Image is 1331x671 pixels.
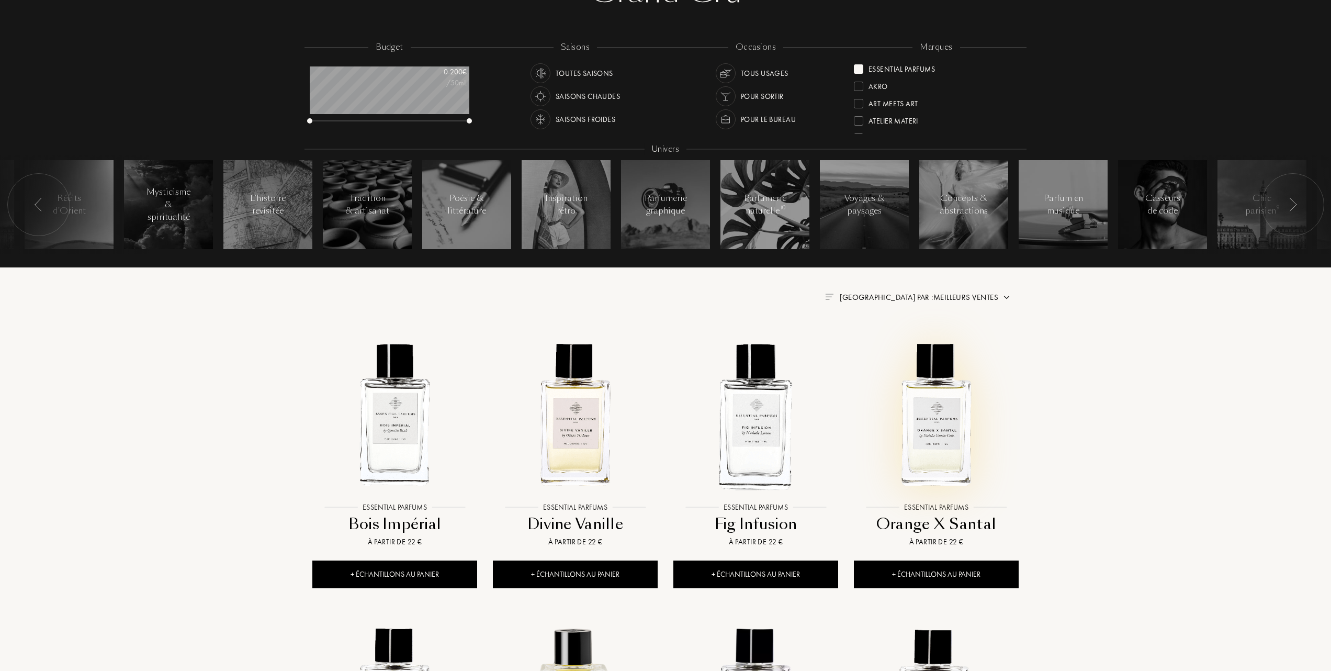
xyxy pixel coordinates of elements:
div: Tous usages [741,63,788,83]
img: Bois Impérial Essential Parfums [313,333,476,496]
img: arr_left.svg [1289,198,1297,211]
div: À partir de 22 € [678,536,834,547]
div: Akro [868,77,888,92]
div: saisons [554,41,597,53]
img: Fig Infusion Essential Parfums [674,333,837,496]
div: Saisons froides [556,109,615,129]
div: + Échantillons au panier [673,561,838,588]
div: Poésie & littérature [445,192,489,217]
div: Mysticisme & spiritualité [146,186,191,223]
div: Inspiration rétro [544,192,589,217]
div: L'histoire revisitée [246,192,290,217]
div: Casseurs de code [1141,192,1185,217]
img: usage_occasion_work_white.svg [718,112,733,127]
div: 0 - 200 € [414,66,467,77]
div: Atelier Materi [868,112,918,126]
div: Parfumerie naturelle [743,192,787,217]
div: Parfumerie graphique [644,192,688,217]
div: Parfum en musique [1041,192,1086,217]
img: filter_by.png [825,294,833,300]
div: Tradition & artisanat [345,192,390,217]
div: + Échantillons au panier [493,561,658,588]
div: Pour le bureau [741,109,796,129]
div: marques [912,41,960,53]
div: + Échantillons au panier [854,561,1019,588]
div: Saisons chaudes [556,86,620,106]
div: Art Meets Art [868,95,918,109]
span: [GEOGRAPHIC_DATA] par : Meilleurs ventes [840,292,998,303]
div: Pour sortir [741,86,784,106]
div: Univers [645,143,686,155]
img: usage_occasion_party_white.svg [718,89,733,104]
div: Baruti [868,129,892,143]
img: Orange X Santal Essential Parfums [855,333,1018,496]
span: 10 [780,204,785,211]
div: occasions [728,41,783,53]
a: Orange X Santal Essential ParfumsEssential ParfumsOrange X SantalÀ partir de 22 € [854,322,1019,561]
img: usage_season_hot_white.svg [533,89,548,104]
img: usage_occasion_all_white.svg [718,66,733,81]
div: Concepts & abstractions [940,192,988,217]
div: /50mL [414,77,467,88]
a: Fig Infusion Essential ParfumsEssential ParfumsFig InfusionÀ partir de 22 € [673,322,838,561]
div: À partir de 22 € [858,536,1014,547]
img: usage_season_average_white.svg [533,66,548,81]
div: budget [368,41,411,53]
a: Divine Vanille Essential ParfumsEssential ParfumsDivine VanilleÀ partir de 22 € [493,322,658,561]
img: usage_season_cold_white.svg [533,112,548,127]
div: Toutes saisons [556,63,613,83]
a: Bois Impérial Essential ParfumsEssential ParfumsBois ImpérialÀ partir de 22 € [312,322,477,561]
div: À partir de 22 € [497,536,653,547]
div: Essential Parfums [868,60,935,74]
img: arrow.png [1002,293,1011,301]
div: Voyages & paysages [842,192,887,217]
img: Divine Vanille Essential Parfums [494,333,657,496]
div: À partir de 22 € [317,536,473,547]
img: arr_left.svg [35,198,43,211]
div: + Échantillons au panier [312,561,477,588]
